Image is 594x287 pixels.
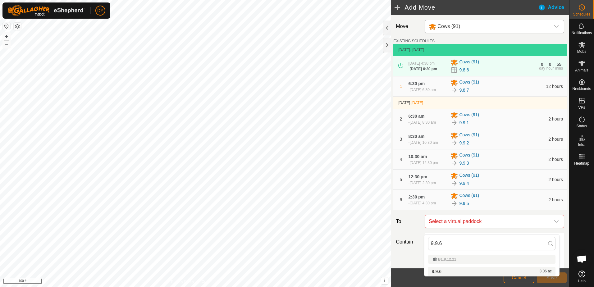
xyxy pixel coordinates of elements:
[576,124,587,128] span: Status
[573,12,590,16] span: Schedules
[408,120,436,125] div: -
[572,31,592,35] span: Notifications
[410,48,424,52] span: - [DATE]
[548,197,563,202] span: 2 hours
[393,38,435,44] label: EXISTING SCHEDULES
[393,20,422,33] label: Move
[541,62,543,66] div: 0
[459,160,469,166] a: 9.9.3
[548,157,563,162] span: 2 hours
[409,201,436,205] span: [DATE] 4:30 pm
[574,162,589,165] span: Heatmap
[577,50,586,53] span: Mobs
[459,132,479,139] span: Cows (91)
[411,101,423,105] span: [DATE]
[459,152,479,159] span: Cows (91)
[459,59,479,66] span: Cows (91)
[393,238,422,246] label: Contain
[459,200,469,207] a: 9.9.5
[450,139,458,147] img: To
[408,200,436,206] div: -
[408,66,437,72] div: -
[408,160,438,166] div: -
[408,134,424,139] span: 8:30 am
[437,24,460,29] span: Cows (91)
[550,20,563,33] div: dropdown trigger
[575,68,588,72] span: Animals
[459,112,479,119] span: Cows (91)
[572,87,591,91] span: Neckbands
[97,7,103,14] span: DY
[504,272,534,283] button: Cancel
[433,257,551,261] div: B1.8.12.21
[410,101,423,105] span: -
[171,279,194,285] a: Privacy Policy
[393,215,422,228] label: To
[384,278,385,283] span: i
[395,4,538,11] h2: Add Move
[539,269,551,274] span: 3.06 ac
[557,62,562,66] div: 55
[408,140,438,145] div: -
[400,116,402,121] span: 2
[398,101,410,105] span: [DATE]
[459,120,469,126] a: 9.9.1
[573,250,591,268] div: Open chat
[408,81,425,86] span: 6:30 pm
[546,84,563,89] span: 12 hours
[512,275,526,280] span: Cancel
[409,161,438,165] span: [DATE] 12:30 pm
[539,66,545,70] div: day
[408,174,427,179] span: 12:30 pm
[548,137,563,142] span: 2 hours
[400,157,402,162] span: 4
[409,88,436,92] span: [DATE] 6:30 am
[578,106,585,109] span: VPs
[3,33,10,40] button: +
[459,192,479,200] span: Cows (91)
[546,275,557,280] span: Save
[400,197,402,202] span: 6
[548,116,563,121] span: 2 hours
[409,120,436,125] span: [DATE] 8:30 am
[459,87,469,93] a: 9.8.7
[450,200,458,207] img: To
[546,66,554,70] div: hour
[408,180,436,186] div: -
[400,84,402,89] span: 1
[408,61,434,66] span: [DATE] 4:30 pm
[459,67,469,73] a: 9.8.6
[569,268,594,285] a: Help
[408,114,424,119] span: 6:30 am
[578,143,585,147] span: Infra
[450,180,458,187] img: To
[424,253,559,276] ul: Option List
[400,137,402,142] span: 3
[450,86,458,94] img: To
[14,23,21,30] button: Map Layers
[459,172,479,180] span: Cows (91)
[400,177,402,182] span: 5
[549,62,551,66] div: 0
[450,159,458,167] img: To
[3,41,10,48] button: –
[537,272,567,283] button: Save
[550,215,563,228] div: dropdown trigger
[450,119,458,126] img: To
[426,20,550,33] span: Cows
[459,140,469,146] a: 9.9.2
[202,279,220,285] a: Contact Us
[408,194,425,199] span: 2:30 pm
[3,22,10,30] button: Reset Map
[409,140,438,145] span: [DATE] 10:30 am
[428,267,555,276] li: 9.9.6
[398,48,410,52] span: [DATE]
[381,277,388,284] button: i
[459,79,479,86] span: Cows (91)
[409,67,437,71] span: [DATE] 6:30 pm
[538,4,569,11] div: Advice
[408,154,427,159] span: 10:30 am
[555,66,563,70] div: mins
[459,180,469,187] a: 9.9.4
[7,5,85,16] img: Gallagher Logo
